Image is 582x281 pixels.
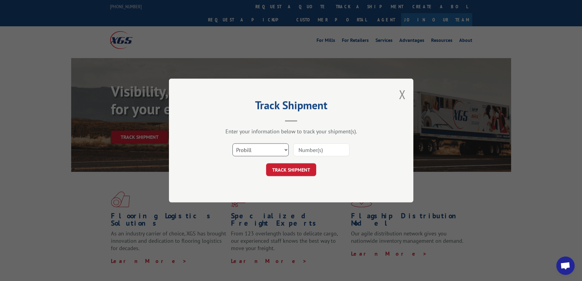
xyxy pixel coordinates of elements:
[199,128,383,135] div: Enter your information below to track your shipment(s).
[556,257,575,275] div: Open chat
[266,163,316,176] button: TRACK SHIPMENT
[399,86,406,102] button: Close modal
[199,101,383,113] h2: Track Shipment
[293,143,350,156] input: Number(s)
